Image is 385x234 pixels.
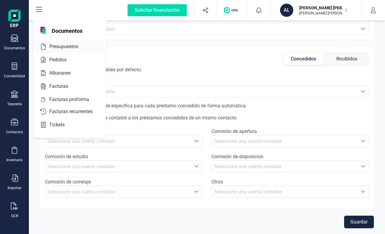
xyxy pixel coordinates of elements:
div: Seleccione una cuenta [191,161,202,172]
div: OCR [11,214,18,218]
span: Seleccione una cuenta contable [48,164,115,169]
img: Logo de OPS [224,7,240,13]
span: Pedidos [47,56,77,63]
span: Presupuestos [47,43,89,50]
span: Seleccione una cuenta contable [48,138,115,144]
div: Comisión de corretaje [40,178,207,198]
div: Contactos [6,130,23,134]
div: Otros [207,178,374,198]
div: Documentos [4,46,25,51]
div: Interés [40,128,207,147]
span: Tickets [47,121,75,128]
div: Tesorería [7,102,22,106]
span: Seleccione una cuenta contable [48,189,115,195]
div: Seleccione una cuenta [357,186,369,197]
label: Crear una cuenta contable específica para cada préstamo concedido de forma automática. [54,102,247,109]
img: Logo Finanedi [8,10,20,29]
div: Seleccione una cuenta [357,135,369,147]
span: Seleccione una cuenta contable [214,164,282,169]
span: Facturas [47,83,79,90]
button: AL[PERSON_NAME] [PERSON_NAME][PERSON_NAME] [PERSON_NAME] [278,1,355,20]
div: Concedidos [291,55,316,63]
div: Seleccione una cuenta [191,186,202,197]
div: Comisión de estudio [40,153,207,172]
div: Seleccione una cuenta [357,161,369,172]
div: Seleccione una cuenta [357,86,369,97]
div: Recibidos [336,55,357,63]
span: Albaranes [47,69,82,77]
p: [PERSON_NAME] [PERSON_NAME] [299,5,347,11]
span: Seleccione una cuenta contable [214,189,282,195]
span: Seleccione una cuenta contable [214,138,282,144]
p: [PERSON_NAME] [PERSON_NAME] [299,11,347,16]
div: Solicitar financiación [128,4,187,16]
div: Importar [8,186,22,190]
div: Préstamo [45,78,369,97]
span: Facturas recurrentes [47,108,103,115]
button: Logo de OPS [220,1,244,20]
div: Comisión de apertura [207,128,374,147]
p: Selecciona las cuentas contables por defecto: [45,66,369,73]
span: Documentos [48,27,86,34]
div: Seleccione una cuenta [357,23,369,35]
label: Asignar la misma cuenta contable a los préstamos concedidos de un mismo contacto. [54,114,238,122]
span: Facturas proforma [47,96,100,103]
div: Comisión de disposición [207,153,374,172]
div: Contabilidad [4,74,25,79]
button: Guardar [344,216,374,228]
div: AL [280,4,293,17]
div: Seleccione una cuenta [191,135,202,147]
button: Solicitar financiación [120,1,194,20]
div: Inventario [6,158,23,162]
